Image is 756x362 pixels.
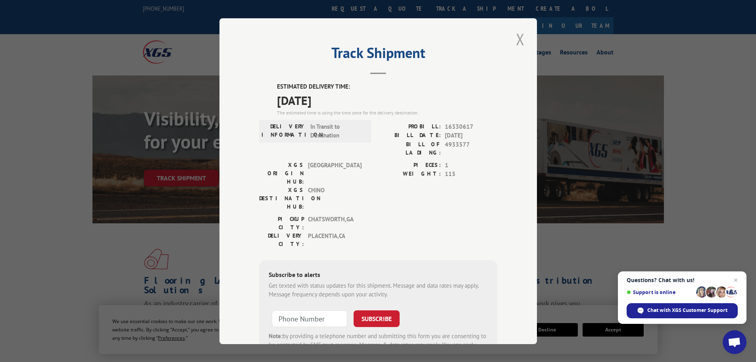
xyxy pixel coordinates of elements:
h2: Track Shipment [259,47,497,62]
button: Close modal [514,28,527,50]
label: XGS DESTINATION HUB: [259,186,304,211]
span: [DATE] [445,131,497,140]
input: Phone Number [272,310,347,327]
div: The estimated time is using the time zone for the delivery destination. [277,109,497,116]
span: Support is online [627,289,693,295]
button: SUBSCRIBE [354,310,400,327]
span: CHATSWORTH , GA [308,215,362,231]
span: Chat with XGS Customer Support [647,307,727,314]
label: DELIVERY CITY: [259,231,304,248]
div: Get texted with status updates for this shipment. Message and data rates may apply. Message frequ... [269,281,488,299]
label: XGS ORIGIN HUB: [259,161,304,186]
label: PIECES: [378,161,441,170]
label: DELIVERY INFORMATION: [262,122,306,140]
a: Open chat [723,330,746,354]
label: BILL DATE: [378,131,441,140]
label: PROBILL: [378,122,441,131]
span: [GEOGRAPHIC_DATA] [308,161,362,186]
span: 16330617 [445,122,497,131]
label: ESTIMATED DELIVERY TIME: [277,82,497,91]
span: PLACENTIA , CA [308,231,362,248]
label: PICKUP CITY: [259,215,304,231]
span: 1 [445,161,497,170]
span: 115 [445,170,497,179]
div: by providing a telephone number and submitting this form you are consenting to be contacted by SM... [269,331,488,358]
span: Questions? Chat with us! [627,277,738,283]
span: Chat with XGS Customer Support [627,303,738,318]
label: BILL OF LADING: [378,140,441,157]
strong: Note: [269,332,283,339]
label: WEIGHT: [378,170,441,179]
span: [DATE] [277,91,497,109]
div: Subscribe to alerts [269,269,488,281]
span: CHINO [308,186,362,211]
span: 4933577 [445,140,497,157]
span: In Transit to Destination [310,122,364,140]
